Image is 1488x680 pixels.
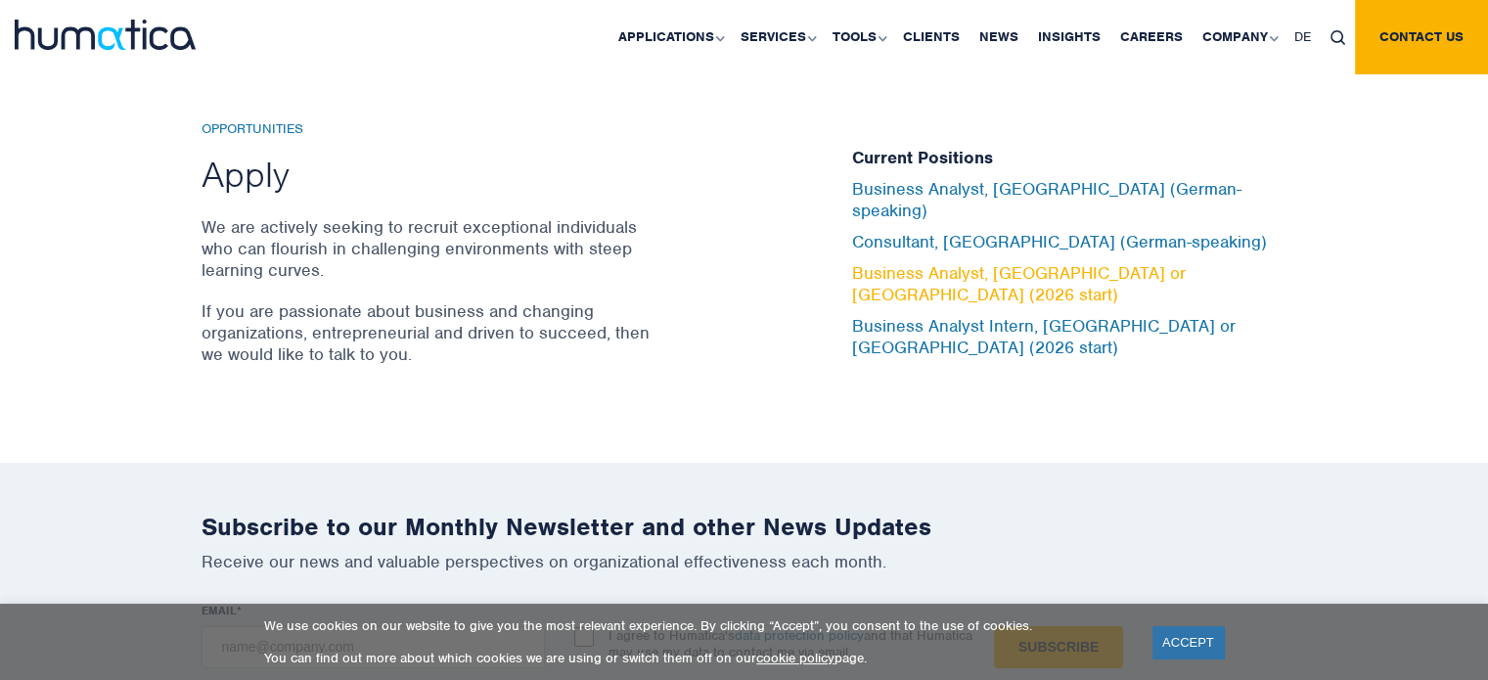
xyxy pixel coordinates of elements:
a: Business Analyst Intern, [GEOGRAPHIC_DATA] or [GEOGRAPHIC_DATA] (2026 start) [852,315,1236,358]
a: Consultant, [GEOGRAPHIC_DATA] (German-speaking) [852,231,1267,252]
p: If you are passionate about business and changing organizations, entrepreneurial and driven to su... [202,300,656,365]
p: We are actively seeking to recruit exceptional individuals who can flourish in challenging enviro... [202,216,656,281]
h2: Apply [202,152,656,197]
img: search_icon [1330,30,1345,45]
a: cookie policy [756,650,834,666]
p: Receive our news and valuable perspectives on organizational effectiveness each month. [202,551,1287,572]
h5: Current Positions [852,148,1287,169]
p: We use cookies on our website to give you the most relevant experience. By clicking “Accept”, you... [264,617,1128,634]
a: Business Analyst, [GEOGRAPHIC_DATA] (German-speaking) [852,178,1241,221]
a: ACCEPT [1152,626,1224,658]
span: EMAIL [202,603,237,618]
img: logo [15,20,196,50]
span: DE [1294,28,1311,45]
h2: Subscribe to our Monthly Newsletter and other News Updates [202,512,1287,542]
p: You can find out more about which cookies we are using or switch them off on our page. [264,650,1128,666]
a: Business Analyst, [GEOGRAPHIC_DATA] or [GEOGRAPHIC_DATA] (2026 start) [852,262,1186,305]
h6: Opportunities [202,121,656,138]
